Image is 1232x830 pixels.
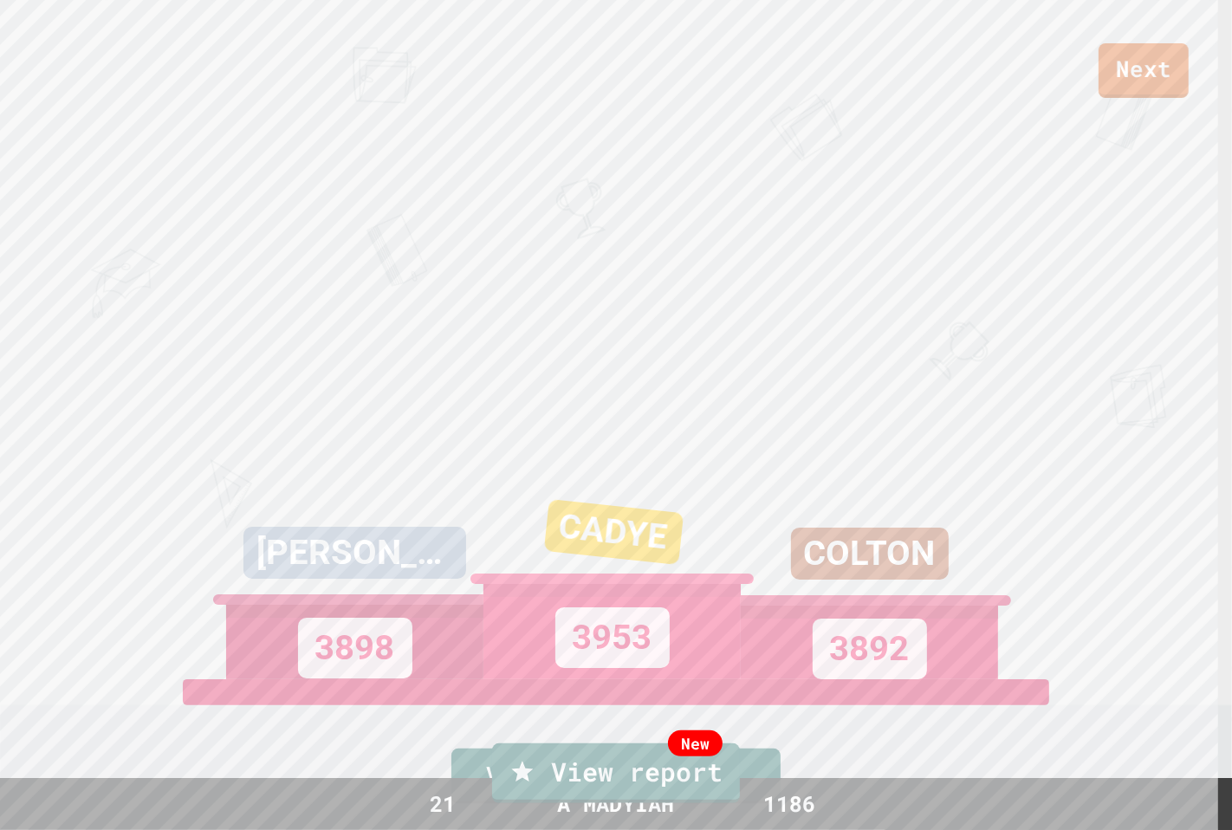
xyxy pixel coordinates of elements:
div: New [668,730,723,756]
div: 3892 [813,619,927,679]
div: CADYE [543,499,683,565]
div: 3953 [555,607,670,668]
div: [PERSON_NAME] [243,527,466,579]
a: View report [492,743,740,803]
a: Next [1099,43,1189,98]
div: 3898 [298,618,412,678]
div: COLTON [791,528,949,580]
